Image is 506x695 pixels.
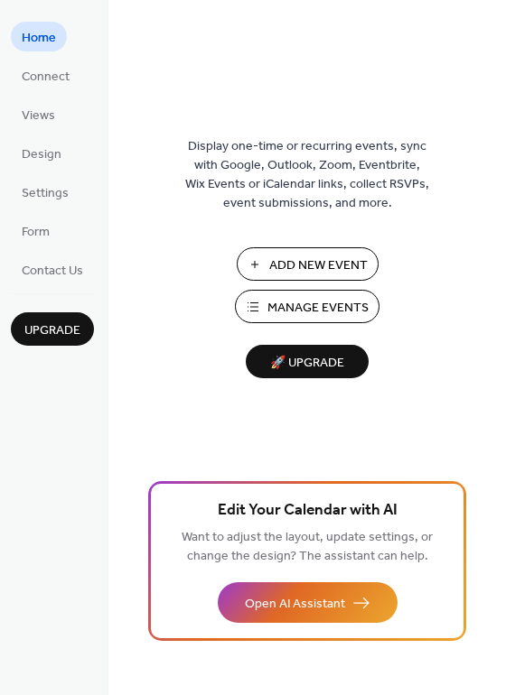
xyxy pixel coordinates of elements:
[11,60,80,90] a: Connect
[22,107,55,125] span: Views
[24,321,80,340] span: Upgrade
[11,138,72,168] a: Design
[11,255,94,284] a: Contact Us
[267,299,369,318] span: Manage Events
[22,262,83,281] span: Contact Us
[22,29,56,48] span: Home
[218,582,398,623] button: Open AI Assistant
[257,351,358,375] span: 🚀 Upgrade
[22,184,69,203] span: Settings
[11,216,61,246] a: Form
[269,256,368,275] span: Add New Event
[11,312,94,346] button: Upgrade
[22,223,50,242] span: Form
[182,525,433,569] span: Want to adjust the layout, update settings, or change the design? The assistant can help.
[11,177,80,207] a: Settings
[11,22,67,51] a: Home
[22,68,70,87] span: Connect
[246,345,369,378] button: 🚀 Upgrade
[235,290,379,323] button: Manage Events
[22,145,61,164] span: Design
[185,137,429,213] span: Display one-time or recurring events, sync with Google, Outlook, Zoom, Eventbrite, Wix Events or ...
[245,595,345,614] span: Open AI Assistant
[11,99,66,129] a: Views
[237,247,379,281] button: Add New Event
[218,498,398,524] span: Edit Your Calendar with AI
